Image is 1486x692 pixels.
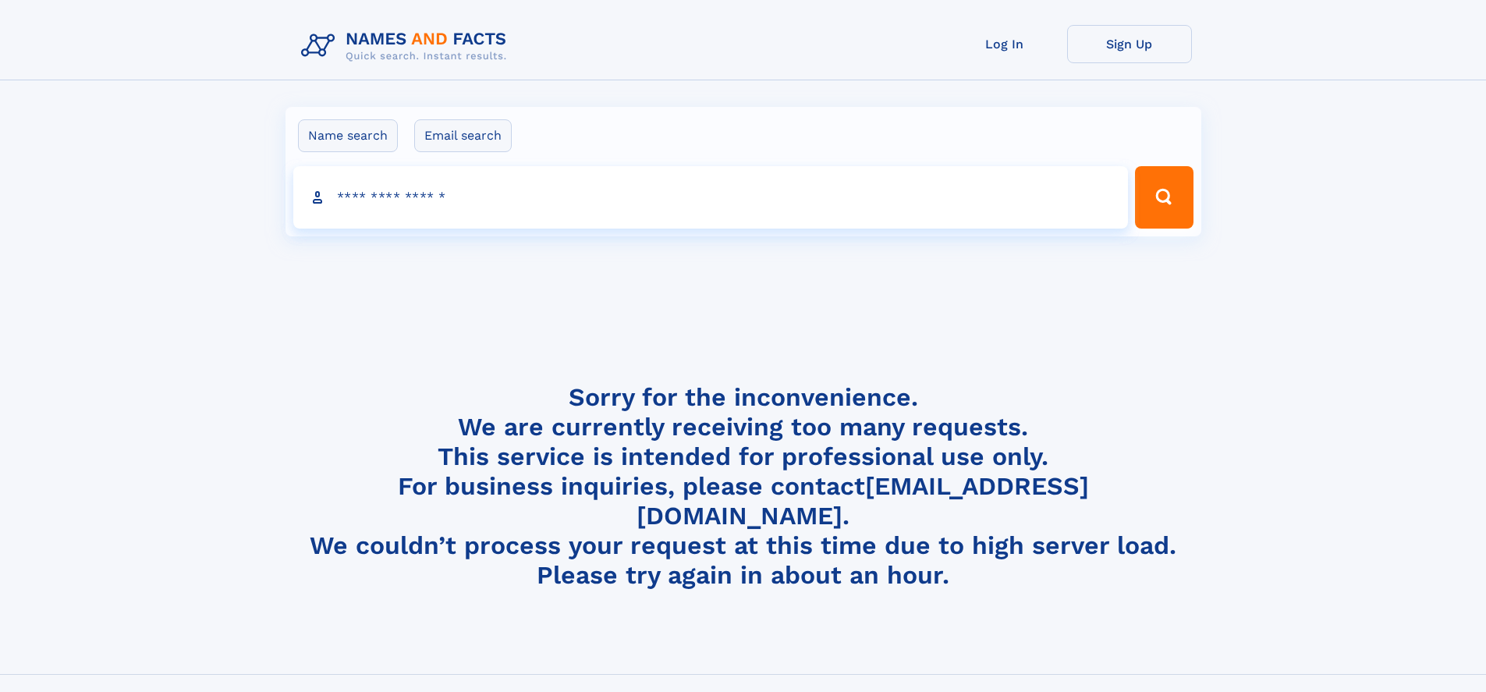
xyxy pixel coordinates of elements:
[637,471,1089,531] a: [EMAIL_ADDRESS][DOMAIN_NAME]
[414,119,512,152] label: Email search
[1135,166,1193,229] button: Search Button
[295,382,1192,591] h4: Sorry for the inconvenience. We are currently receiving too many requests. This service is intend...
[942,25,1067,63] a: Log In
[298,119,398,152] label: Name search
[1067,25,1192,63] a: Sign Up
[295,25,520,67] img: Logo Names and Facts
[293,166,1129,229] input: search input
